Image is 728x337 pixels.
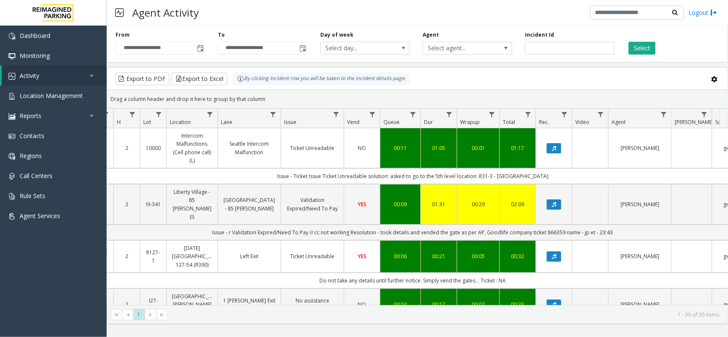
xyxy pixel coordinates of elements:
img: 'icon' [9,133,15,140]
span: NO [358,144,366,152]
span: Toggle popup [298,42,307,54]
a: Dur Filter Menu [444,109,455,120]
a: [GEOGRAPHIC_DATA][PERSON_NAME] (I) [172,292,212,317]
a: I9-341 [145,200,161,208]
span: Issue [284,118,296,126]
a: 02:09 [505,200,531,208]
span: Agent Services [20,212,60,220]
a: YES [349,252,375,260]
a: Left Exit [223,252,276,260]
a: NO [349,300,375,308]
div: Drag a column header and drop it here to group by that column [107,92,728,107]
span: Dashboard [20,32,50,40]
span: Dur [424,118,433,126]
a: 01:05 [426,144,452,152]
a: 00:29 [462,200,494,208]
img: 'icon' [9,93,15,100]
a: 01:17 [505,144,531,152]
span: Contacts [20,132,44,140]
a: NO [349,144,375,152]
span: Queue [383,118,400,126]
span: Select agent... [423,42,494,54]
span: [PERSON_NAME] [675,118,713,126]
span: Select day... [321,42,392,54]
a: Parker Filter Menu [699,109,710,120]
a: 00:06 [386,252,415,260]
a: 01:31 [426,200,452,208]
a: 00:05 [462,252,494,260]
a: 00:11 [386,144,415,152]
label: Agent [423,31,439,39]
a: [PERSON_NAME] [614,200,666,208]
a: [DATE] [GEOGRAPHIC_DATA] 127-54 (R390) [172,244,212,269]
a: Seattle Intercom Malfunction [223,140,276,156]
a: Location Filter Menu [204,109,216,120]
span: Monitoring [20,52,50,60]
a: H Filter Menu [127,109,138,120]
img: pageIcon [115,2,124,23]
span: NO [358,301,366,308]
a: Total Filter Menu [522,109,534,120]
a: 00:17 [426,300,452,308]
img: 'icon' [9,73,15,80]
span: Regions [20,152,42,160]
img: 'icon' [9,193,15,200]
label: From [116,31,130,39]
a: Activity [2,66,107,86]
span: Location [170,118,191,126]
a: [PERSON_NAME] [614,252,666,260]
a: 00:32 [505,252,531,260]
a: Rec. Filter Menu [559,109,570,120]
span: Location Management [20,92,83,100]
span: Total [503,118,515,126]
a: Logout [688,8,717,17]
h3: Agent Activity [128,2,203,23]
span: Video [575,118,589,126]
a: Ticket Unreadable [286,252,339,260]
a: Ticket Unreadable [286,144,339,152]
a: No assistance needed [286,297,339,313]
a: R127-1 [145,248,161,265]
a: Agent Filter Menu [658,109,670,120]
img: 'icon' [9,33,15,40]
div: 00:04 [386,300,415,308]
span: Agent [612,118,626,126]
span: Rec. [539,118,549,126]
span: YES [358,201,366,208]
kendo-pager-info: 1 - 30 of 30 items [173,311,719,318]
img: 'icon' [9,53,15,60]
span: Reports [20,112,41,120]
a: 10000 [145,144,161,152]
span: Toggle popup [195,42,205,54]
span: Rule Sets [20,192,45,200]
span: H [117,118,121,126]
span: Wrapup [460,118,480,126]
label: Day of week [320,31,354,39]
span: Page 1 [133,309,145,320]
a: 00:21 [426,252,452,260]
a: 2 [119,200,135,208]
img: 'icon' [9,173,15,180]
a: Lane Filter Menu [267,109,279,120]
a: 00:02 [462,300,494,308]
span: Vend [347,118,360,126]
a: Vend Filter Menu [367,109,378,120]
a: Intercom Malfunctions (Cell phone call) (L) [172,132,212,164]
button: Export to PDF [116,72,169,85]
a: I27-153 [145,297,161,313]
div: Data table [107,109,728,305]
a: Validation Expired/Need To Pay [286,196,339,212]
div: 00:01 [462,144,494,152]
img: 'icon' [9,113,15,120]
a: Issue Filter Menu [331,109,342,120]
